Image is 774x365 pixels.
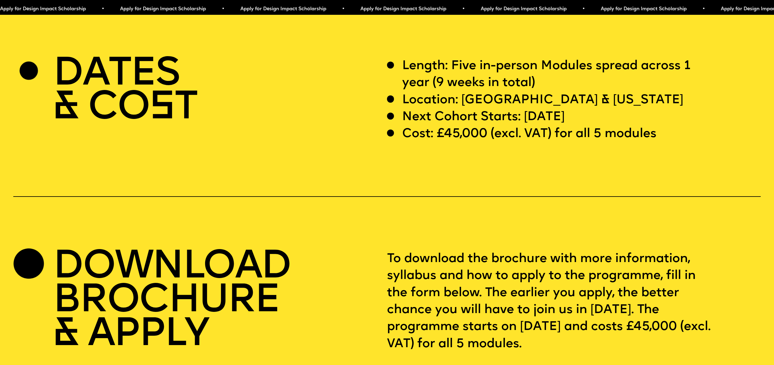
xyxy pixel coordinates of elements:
h2: DOWNLOAD BROCHURE & APPLY [53,251,291,352]
p: Cost: £45,000 (excl. VAT) for all 5 modules [402,126,656,142]
p: Next Cohort Starts: [DATE] [402,109,565,126]
h2: DATES & CO T [53,58,197,125]
p: Location: [GEOGRAPHIC_DATA] & [US_STATE] [402,92,683,109]
span: • [342,7,345,11]
span: S [149,88,174,128]
span: • [102,7,104,11]
span: • [462,7,465,11]
span: • [222,7,224,11]
span: • [702,7,705,11]
p: Length: Five in-person Modules spread across 1 year (9 weeks in total) [402,58,714,92]
span: • [582,7,585,11]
